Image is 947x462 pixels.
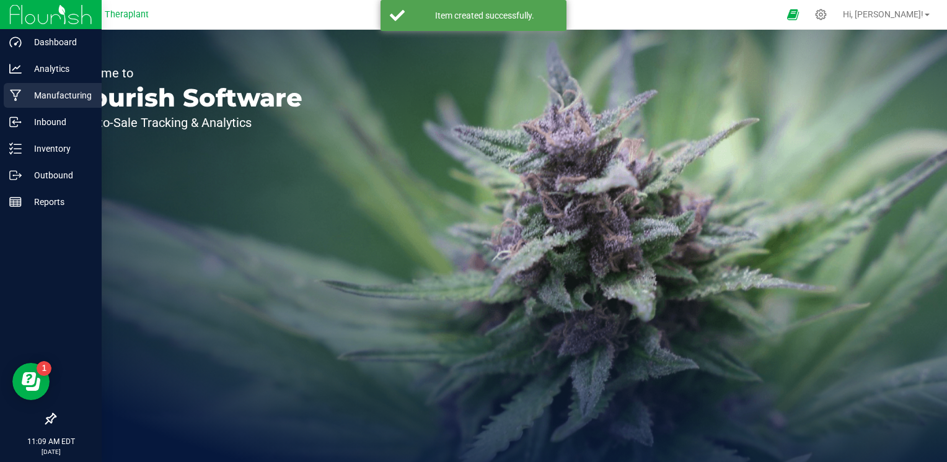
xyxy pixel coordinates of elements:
[9,142,22,155] inline-svg: Inventory
[37,361,51,376] iframe: Resource center unread badge
[22,194,96,209] p: Reports
[22,88,96,103] p: Manufacturing
[22,115,96,129] p: Inbound
[105,9,149,20] span: Theraplant
[9,89,22,102] inline-svg: Manufacturing
[22,168,96,183] p: Outbound
[9,169,22,181] inline-svg: Outbound
[6,447,96,456] p: [DATE]
[9,196,22,208] inline-svg: Reports
[67,67,302,79] p: Welcome to
[843,9,923,19] span: Hi, [PERSON_NAME]!
[22,35,96,50] p: Dashboard
[9,63,22,75] inline-svg: Analytics
[22,61,96,76] p: Analytics
[813,9,829,20] div: Manage settings
[67,116,302,129] p: Seed-to-Sale Tracking & Analytics
[67,85,302,110] p: Flourish Software
[9,116,22,128] inline-svg: Inbound
[9,36,22,48] inline-svg: Dashboard
[779,2,807,27] span: Open Ecommerce Menu
[22,141,96,156] p: Inventory
[412,9,557,22] div: Item created successfully.
[12,363,50,400] iframe: Resource center
[6,436,96,447] p: 11:09 AM EDT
